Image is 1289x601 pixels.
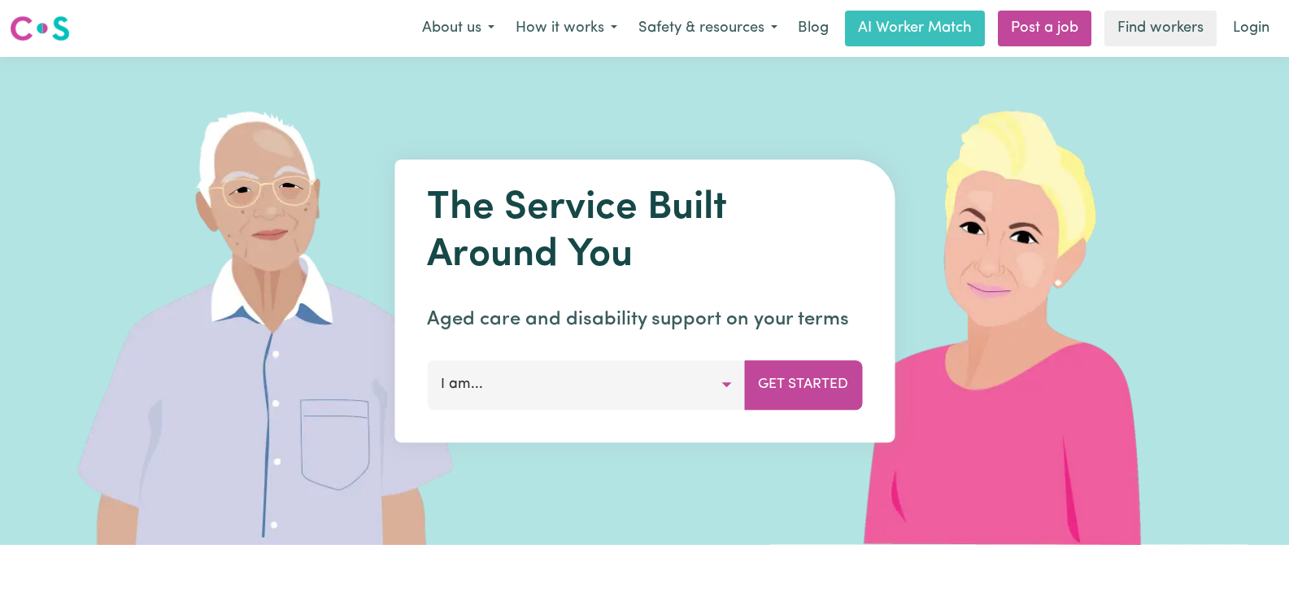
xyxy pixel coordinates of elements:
[427,360,745,409] button: I am...
[1223,11,1279,46] a: Login
[427,305,862,334] p: Aged care and disability support on your terms
[744,360,862,409] button: Get Started
[412,11,505,46] button: About us
[1104,11,1217,46] a: Find workers
[628,11,788,46] button: Safety & resources
[505,11,628,46] button: How it works
[788,11,838,46] a: Blog
[845,11,985,46] a: AI Worker Match
[10,10,70,47] a: Careseekers logo
[427,185,862,279] h1: The Service Built Around You
[10,14,70,43] img: Careseekers logo
[998,11,1091,46] a: Post a job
